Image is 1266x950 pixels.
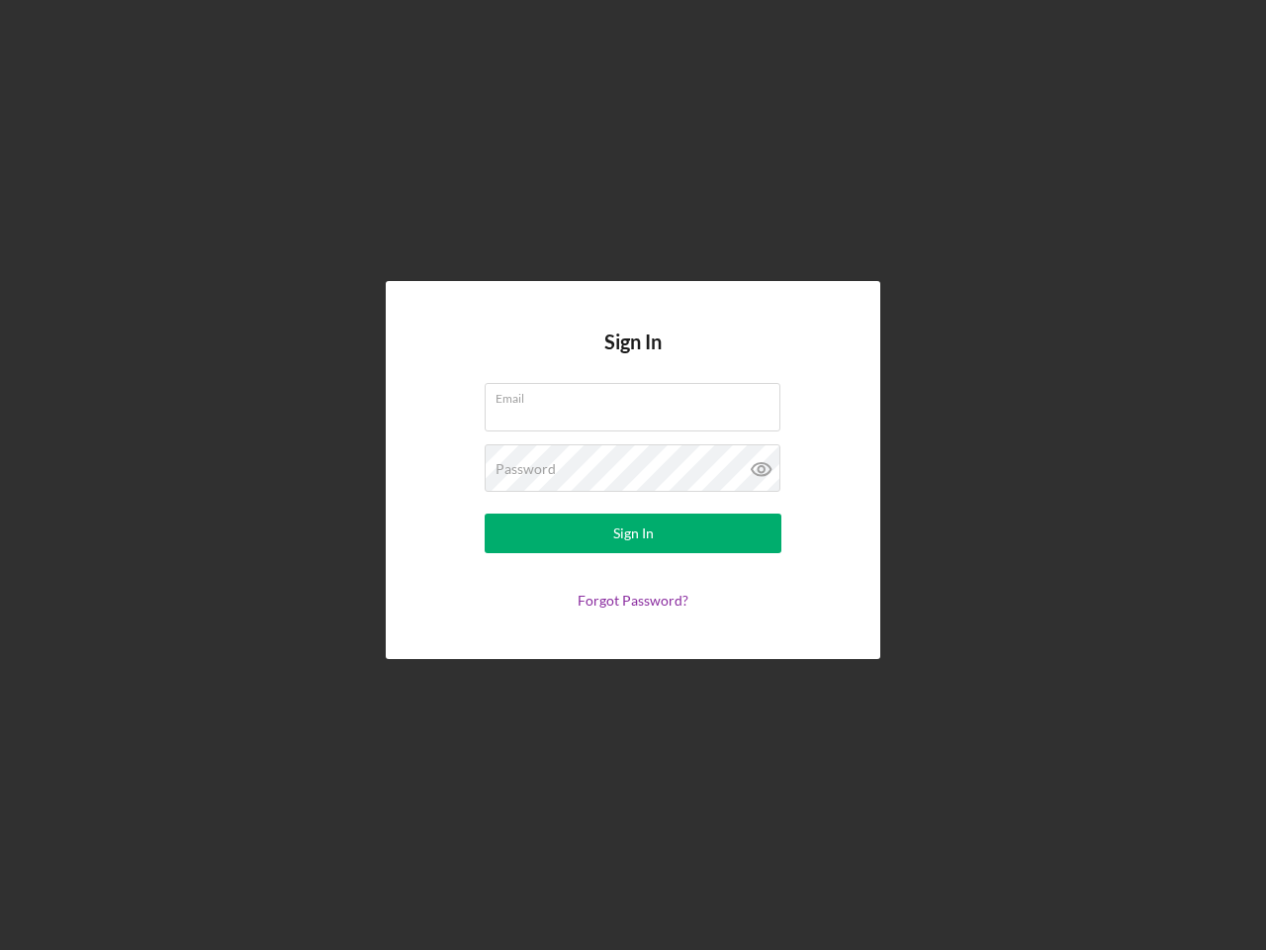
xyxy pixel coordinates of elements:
label: Password [496,461,556,477]
div: Sign In [613,514,654,553]
button: Sign In [485,514,781,553]
label: Email [496,384,780,406]
a: Forgot Password? [578,592,688,609]
h4: Sign In [604,331,662,383]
